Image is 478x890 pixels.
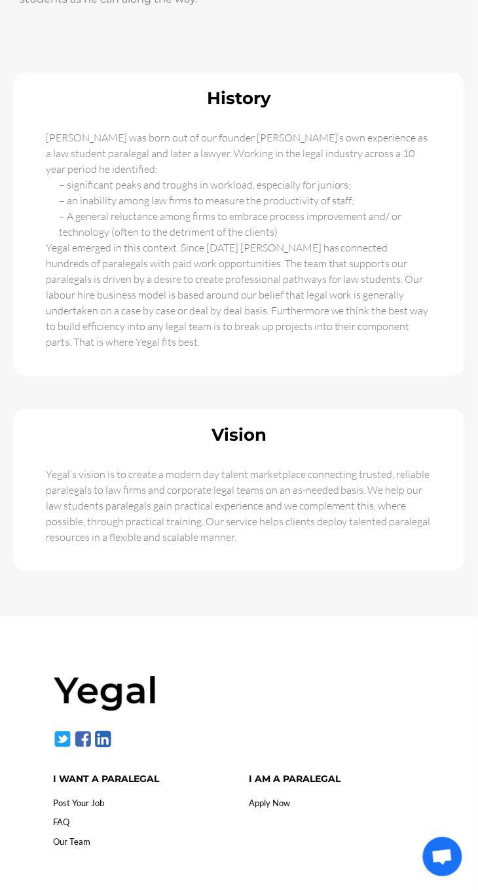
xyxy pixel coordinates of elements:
[211,424,267,445] b: Vision
[94,730,113,749] img: linkedin-1.svg
[249,774,425,785] h4: I am a paralegal
[59,208,432,240] li: – A general reluctance among firms to embrace process improvement and/ or technology (often to th...
[249,798,290,809] a: Apply Now
[59,177,432,193] li: – significant peaks and troughs in workload, especially for juniors;
[207,88,271,109] b: History
[20,130,458,369] div: [PERSON_NAME] was born out of our founder [PERSON_NAME]’s own experience as a law student paraleg...
[423,838,462,877] div: Open chat
[59,193,432,208] li: – an inability among law firms to measure the productivity of staff;
[54,730,72,749] img: twitter-1.svg
[54,774,230,785] h4: I want a paralegal
[54,817,70,828] a: FAQ
[54,798,105,809] a: Post Your Job
[20,466,458,565] div: Yegal’s vision is to create a modern day talent marketplace connecting trusted, reliable paralega...
[54,837,91,847] a: Our Team
[74,730,92,749] img: facebook-1.svg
